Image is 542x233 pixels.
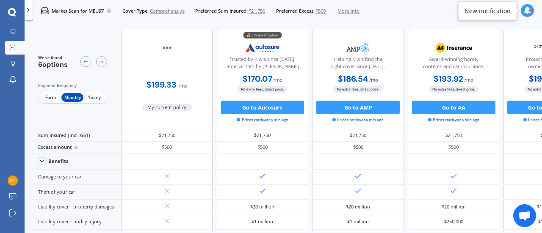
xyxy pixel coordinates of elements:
span: Prices retrieved a min ago [428,117,479,123]
span: No extra fees, direct price. [429,86,478,92]
div: $20 million [346,203,370,210]
span: Prices retrieved a min ago [332,117,384,123]
div: $21,750 [121,129,213,141]
div: Liability cover - property damages [30,200,121,214]
div: $20 million [442,203,466,210]
img: Autosure.webp [240,39,285,56]
img: AA.webp [431,39,476,56]
span: / mo [179,82,188,89]
div: $21,750 [312,129,404,141]
span: Prices retrieved a min ago [237,117,288,123]
div: Sum insured (incl. GST) [30,129,121,141]
b: $193.92 [434,74,463,84]
span: No extra fees, direct price. [238,86,287,92]
button: Go to AMP [316,101,400,114]
span: Cover Type: [122,8,149,14]
div: Theft of your car [30,185,121,200]
div: $500 [217,142,308,154]
img: AMP.webp [336,39,381,56]
div: Liability cover - bodily injury [30,214,121,229]
div: $21,750 [217,129,308,141]
span: / mo [465,77,473,83]
span: Monthly [61,93,83,102]
span: More info [337,8,359,14]
span: 6 options [38,60,68,69]
div: $500 [121,142,213,154]
span: We've found [38,55,68,61]
img: other-insurer.png [145,39,190,56]
div: $500 [408,142,499,154]
div: Benefits [48,158,69,164]
span: Preferred Excess: [276,8,315,14]
span: Fortn [39,93,61,102]
span: / mo [369,77,378,83]
div: Award-winning home, contents and car insurance. [414,56,493,73]
p: Market Scan for MEU97 [52,8,104,14]
span: No extra fees, direct price. [333,86,383,92]
div: $1 million [252,218,273,225]
img: car.f15378c7a67c060ca3f3.svg [41,7,49,15]
span: Comprehensive [150,8,185,14]
div: 💰 Cheapest option [243,32,282,38]
b: $186.54 [338,74,368,84]
span: My current policy [142,104,192,111]
div: Trusted by Kiwis since [DATE]. Underwritten by [PERSON_NAME]. [223,56,302,73]
div: Payment frequency [38,82,107,89]
div: $500 [312,142,404,154]
div: $21,750 [408,129,499,141]
button: Go to Autosure [221,101,304,114]
div: $250,000 [444,218,463,225]
span: Preferred Sum Insured: [195,8,248,14]
button: Go to AA [412,101,495,114]
div: Helping Kiwis find the right cover since [DATE]. [318,56,398,73]
span: Yearly [83,93,105,102]
b: $199.33 [147,79,177,90]
div: $1 million [347,218,369,225]
b: $170.07 [243,74,272,84]
span: $500 [315,8,326,14]
a: Open chat [513,204,536,227]
span: / mo [274,77,282,83]
div: Excess amount [30,142,121,154]
span: $21,750 [249,8,265,14]
div: New notification [465,6,511,15]
div: Damage to your car [30,170,121,184]
div: $20 million [250,203,274,210]
img: 3dc4df56ce26420714e59bbab11da9db [8,175,18,186]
